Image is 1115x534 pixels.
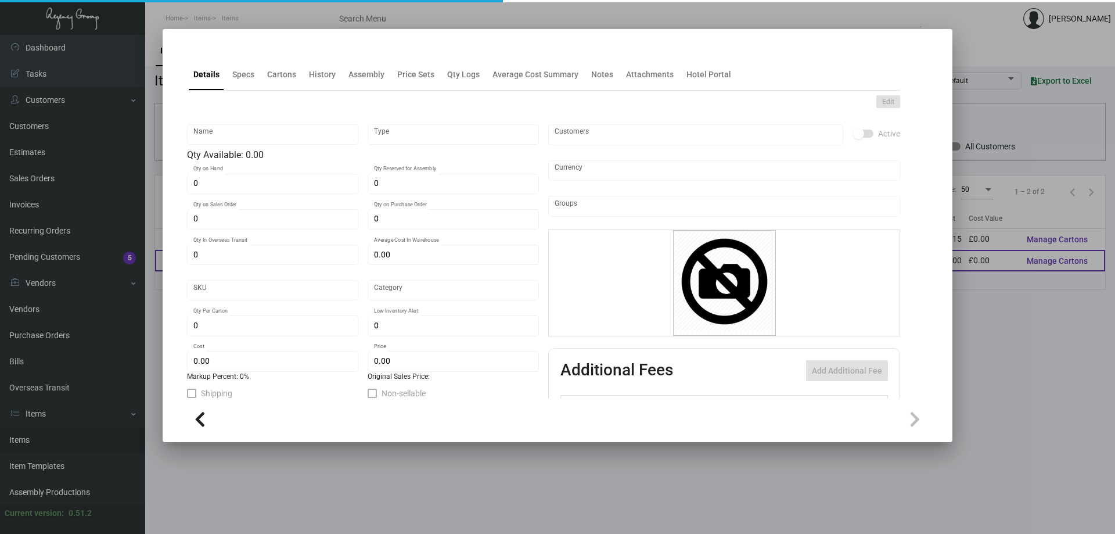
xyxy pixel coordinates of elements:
[447,69,480,81] div: Qty Logs
[822,396,874,416] th: Price type
[876,95,900,108] button: Edit
[201,386,232,400] span: Shipping
[492,69,578,81] div: Average Cost Summary
[726,396,774,416] th: Cost
[555,202,894,211] input: Add new..
[187,148,539,162] div: Qty Available: 0.00
[812,366,882,375] span: Add Additional Fee
[5,507,64,519] div: Current version:
[774,396,822,416] th: Price
[382,386,426,400] span: Non-sellable
[596,396,726,416] th: Type
[686,69,731,81] div: Hotel Portal
[309,69,336,81] div: History
[397,69,434,81] div: Price Sets
[232,69,254,81] div: Specs
[69,507,92,519] div: 0.51.2
[555,130,837,139] input: Add new..
[267,69,296,81] div: Cartons
[560,360,673,381] h2: Additional Fees
[878,127,900,141] span: Active
[882,97,894,107] span: Edit
[348,69,384,81] div: Assembly
[591,69,613,81] div: Notes
[193,69,220,81] div: Details
[561,396,596,416] th: Active
[626,69,674,81] div: Attachments
[806,360,888,381] button: Add Additional Fee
